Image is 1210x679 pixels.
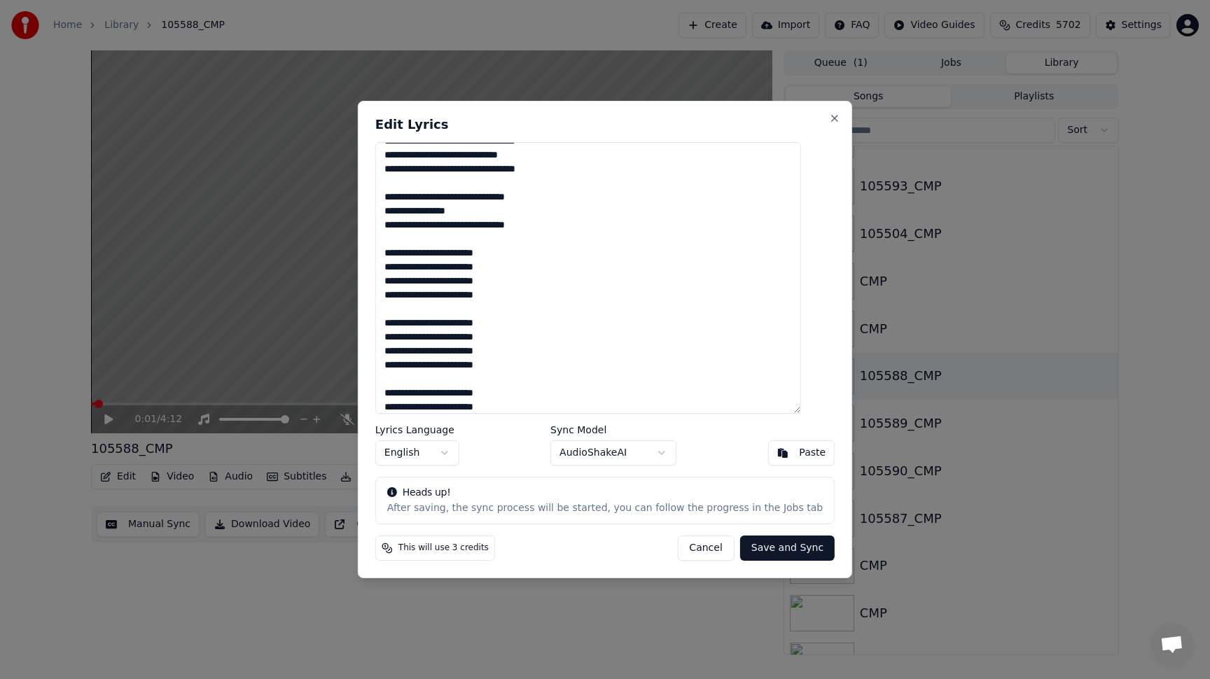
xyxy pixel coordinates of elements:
span: This will use 3 credits [398,542,489,554]
div: After saving, the sync process will be started, you can follow the progress in the Jobs tab [387,501,823,515]
div: Paste [799,446,826,460]
h2: Edit Lyrics [375,118,835,131]
button: Save and Sync [740,535,835,561]
button: Cancel [677,535,734,561]
div: Heads up! [387,486,823,500]
label: Lyrics Language [375,425,459,435]
label: Sync Model [550,425,676,435]
button: Paste [767,440,835,465]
